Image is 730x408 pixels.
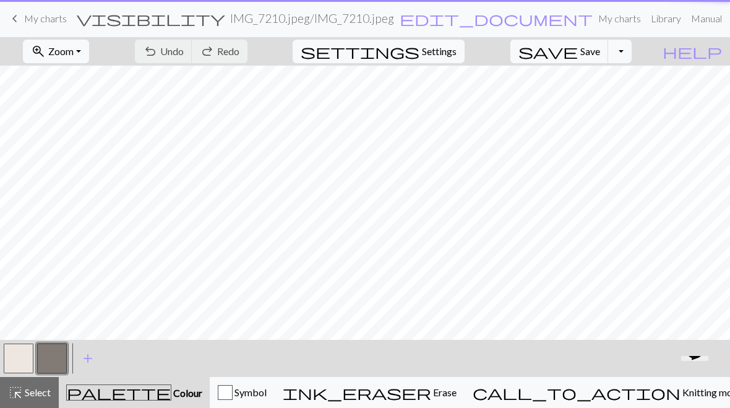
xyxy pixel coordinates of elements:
[67,384,171,401] span: palette
[23,386,51,398] span: Select
[24,12,67,24] span: My charts
[48,45,74,57] span: Zoom
[663,43,722,60] span: help
[580,45,600,57] span: Save
[7,8,67,29] a: My charts
[510,40,609,63] button: Save
[293,40,465,63] button: SettingsSettings
[171,387,202,399] span: Colour
[431,386,457,398] span: Erase
[233,386,267,398] span: Symbol
[473,384,681,401] span: call_to_action
[210,377,275,408] button: Symbol
[422,44,457,59] span: Settings
[275,377,465,408] button: Erase
[646,6,686,31] a: Library
[400,10,593,27] span: edit_document
[686,6,727,31] a: Manual
[301,44,419,59] i: Settings
[23,40,89,63] button: Zoom
[59,377,210,408] button: Colour
[80,350,95,367] span: add
[7,10,22,27] span: keyboard_arrow_left
[230,11,394,25] h2: IMG_7210.jpeg / IMG_7210.jpeg
[518,43,578,60] span: save
[301,43,419,60] span: settings
[77,10,225,27] span: visibility
[593,6,646,31] a: My charts
[8,384,23,401] span: highlight_alt
[283,384,431,401] span: ink_eraser
[676,356,718,396] iframe: chat widget
[31,43,46,60] span: zoom_in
